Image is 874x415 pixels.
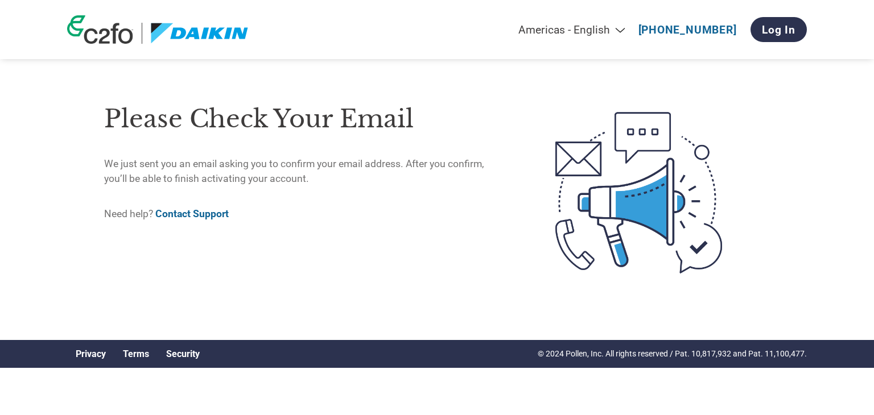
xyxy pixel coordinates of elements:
a: Terms [123,348,149,359]
a: Contact Support [155,208,229,219]
p: © 2024 Pollen, Inc. All rights reserved / Pat. 10,817,932 and Pat. 11,100,477. [538,348,807,360]
p: We just sent you an email asking you to confirm your email address. After you confirm, you’ll be ... [104,156,508,186]
img: Daikin [151,23,249,44]
img: open-email [508,92,770,294]
h1: Please check your email [104,101,508,138]
p: Need help? [104,206,508,221]
a: Privacy [76,348,106,359]
a: Log In [751,17,807,42]
img: c2fo logo [67,15,133,44]
a: Security [166,348,200,359]
a: [PHONE_NUMBER] [638,23,737,36]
